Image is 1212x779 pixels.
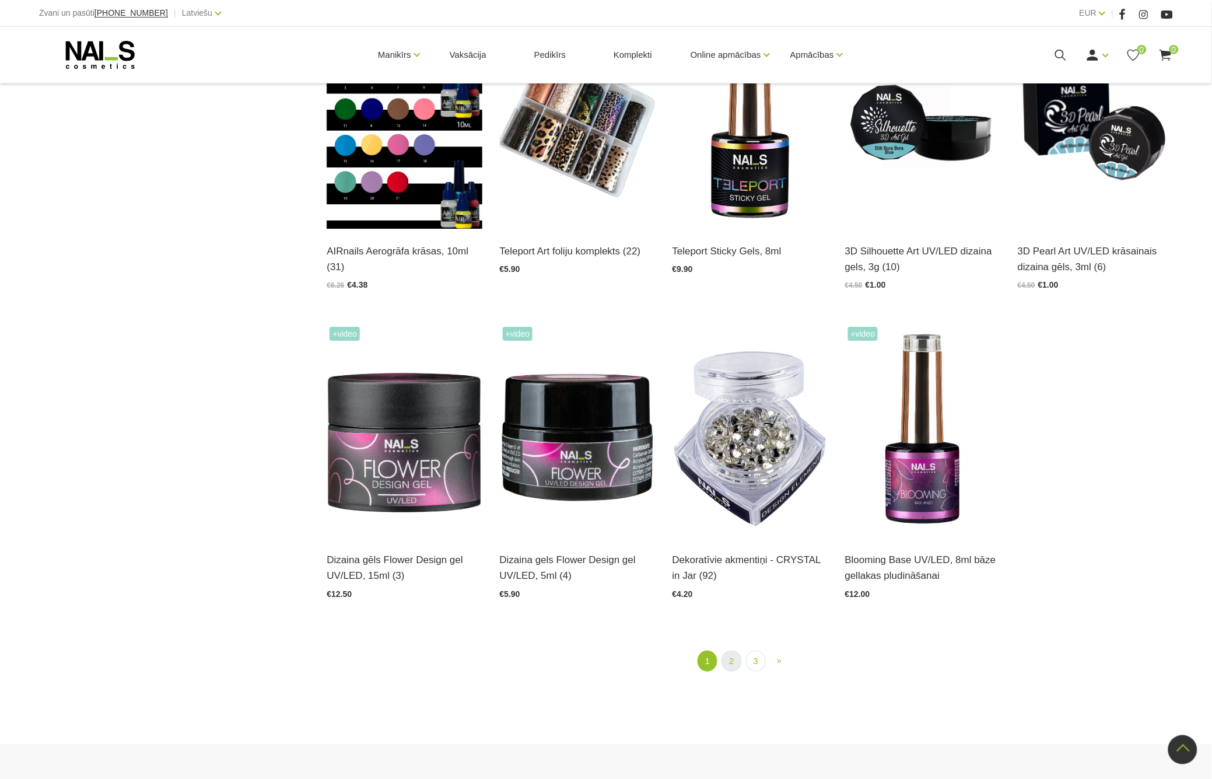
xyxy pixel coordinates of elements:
a: 3D Pearl Art UV/LED krāsainais dizaina gēls, 3ml (6) [1018,243,1173,275]
span: | [174,6,176,20]
a: 1 [698,651,717,672]
img: Flower dizaina gels ir ilgnoturīgs gels ar sauso ziedu elementiem. Viegli klājama formula, izcila... [500,324,655,537]
a: Dizaina gēls Flower Design gel UV/LED, 15ml (3) [327,552,482,584]
a: Vaksācija [440,27,496,83]
img: Noturīgs mākslas gels, kas paredzēts apjoma dizainu veidošanai. 10 sulīgu toņu kompozīcija piedāv... [845,15,1000,229]
span: €4.38 [348,280,368,289]
a: Pedikīrs [525,27,575,83]
a: Dizaina gels Flower Design gel UV/LED, 5ml (4) [500,552,655,584]
a: Dekoratīvie akmentiņi - CRYSTAL in Jar (92) [672,552,828,584]
span: 0 [1169,45,1179,54]
img: Daudzveidīgas krāsas aerogrāfijas mākslai.... [327,15,482,229]
a: 2 [721,651,741,672]
span: | [1111,6,1113,20]
a: 0 [1158,48,1173,62]
a: Apmācības [790,32,834,78]
a: Blooming Base UV/LED, 8ml bāze gellakas pludināšanai [845,552,1000,584]
span: €12.00 [845,589,870,599]
a: Manikīrs [378,32,411,78]
span: €1.00 [1038,280,1059,289]
a: EUR [1080,6,1097,20]
span: €4.20 [672,589,693,599]
a: Online apmācības [691,32,761,78]
a: AIRnails Aerogrāfa krāsas, 10ml (31) [327,243,482,275]
img: Flower dizaina gēls ir ilgnoturīgs gēls ar sauso ziedu elementiem. Viegli klājama formula, izcila... [327,324,482,537]
a: 3 [746,651,766,672]
img: Blooming Base UV/LED - caurspīdīga bāze, kas paredzēta pludināšanas dizaina izveidei, aktuālajiem... [845,324,1000,537]
span: » [777,655,782,665]
span: €6.26 [327,281,344,289]
span: €1.00 [866,280,886,289]
a: Teleport Sticky Gels, 8ml [672,243,828,259]
a: 3D Silhouette Art UV/LED dizaina gels, 3g (10) [845,243,1000,275]
span: +Video [848,327,878,341]
a: Komplekti [604,27,661,83]
a: [PHONE_NUMBER] [94,9,168,18]
span: €5.90 [500,589,520,599]
span: +Video [330,327,360,341]
span: €5.90 [500,264,520,274]
a: 0 [1126,48,1141,62]
img: Gels, kas pārnes follijas dizainu uz naga plātnes. Veido visoriģinālākos nagu dizainus, sākot no ... [672,15,828,229]
span: +Video [503,327,533,341]
span: [PHONE_NUMBER] [94,8,168,18]
span: €4.50 [1018,281,1035,289]
a: Latviešu [182,6,212,20]
nav: catalog-product-list [327,651,1173,672]
span: 0 [1137,45,1147,54]
a: Next [770,651,789,671]
span: €12.50 [327,589,352,599]
img: Folija dizaina veidošanai. Piemērota gan modelētiem nagiem, gan gēllakas pārklājumam. Komplektā 1... [500,15,655,229]
a: Teleport Art foliju komplekts (22) [500,243,655,259]
span: €4.50 [845,281,863,289]
div: Zvani un pasūti [39,6,168,20]
span: €9.90 [672,264,693,274]
img: 3D dizaina gēls ar izsmalcinātu pērļu mirdzumu piešķir jebkuram nagu zīmējumam apjoma un reljefa ... [1018,15,1173,229]
img: Dažādu krāsu un izmēru dekoratīvie akmentiņi dizainu veidošanai.... [672,324,828,537]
